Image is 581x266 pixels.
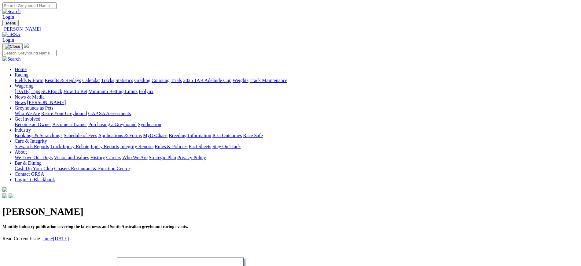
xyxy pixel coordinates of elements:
[15,155,579,160] div: About
[90,155,105,160] a: History
[143,133,167,138] a: MyOzChase
[2,193,7,198] img: facebook.svg
[41,111,87,116] a: Retire Your Greyhound
[15,127,31,133] a: Industry
[15,171,44,177] a: Contact GRSA
[9,193,13,198] img: twitter.svg
[41,89,62,94] a: SUREpick
[15,144,49,149] a: Stewards Reports
[106,155,121,160] a: Careers
[2,32,20,37] img: GRSA
[54,155,89,160] a: Vision and Values
[6,21,16,25] span: Menu
[15,122,51,127] a: Become an Owner
[15,100,26,105] a: News
[82,78,100,83] a: Calendar
[212,133,242,138] a: ICG Outcomes
[233,78,248,83] a: Weights
[2,2,57,9] input: Search
[2,37,14,43] a: Login
[2,20,19,26] button: Toggle navigation
[15,133,62,138] a: Bookings & Scratchings
[15,155,53,160] a: We Love Our Dogs
[15,67,27,72] a: Home
[101,78,114,83] a: Tracks
[183,78,231,83] a: 2025 TAB Adelaide Cup
[15,89,40,94] a: [DATE] Tips
[15,78,579,83] div: Racing
[15,133,579,138] div: Industry
[90,144,119,149] a: Injury Reports
[2,14,14,20] a: Login
[15,166,579,171] div: Bar & Dining
[15,122,579,127] div: Get Involved
[2,26,579,32] a: [PERSON_NAME]
[15,100,579,105] div: News & Media
[15,111,40,116] a: Who We Are
[64,89,87,94] a: How To Bet
[2,187,7,192] img: logo-grsa-white.png
[171,78,182,83] a: Trials
[189,144,211,149] a: Fact Sheets
[2,43,23,50] button: Toggle navigation
[2,56,21,62] img: Search
[5,44,20,49] img: Close
[15,105,53,111] a: Greyhounds as Pets
[15,78,43,83] a: Fields & Form
[139,89,153,94] a: Isolynx
[88,122,137,127] a: Purchasing a Greyhound
[138,122,161,127] a: Syndication
[2,50,57,56] input: Search
[134,78,150,83] a: Grading
[15,89,579,94] div: Wagering
[243,133,263,138] a: Race Safe
[88,111,131,116] a: GAP SA Assessments
[2,9,21,14] img: Search
[15,166,53,171] a: Cash Up Your Club
[2,236,579,242] p: Read Current Issue -
[50,144,89,149] a: Track Injury Rebate
[15,116,40,122] a: Get Involved
[15,177,55,182] a: Login To Blackbook
[116,78,133,83] a: Statistics
[64,133,97,138] a: Schedule of Fees
[169,133,211,138] a: Breeding Information
[15,160,42,166] a: Bar & Dining
[15,149,27,155] a: About
[2,224,188,229] span: Monthly industry publication covering the latest news and South Australian greyhound racing events.
[54,166,130,171] a: Chasers Restaurant & Function Centre
[98,133,142,138] a: Applications & Forms
[15,83,34,88] a: Wagering
[155,144,188,149] a: Rules & Policies
[15,111,579,116] div: Greyhounds as Pets
[149,155,176,160] a: Strategic Plan
[27,100,66,105] a: [PERSON_NAME]
[2,206,579,217] h1: [PERSON_NAME]
[212,144,241,149] a: Stay On Track
[152,78,170,83] a: Coursing
[88,89,138,94] a: Minimum Betting Limits
[24,43,29,48] img: logo-grsa-white.png
[177,155,206,160] a: Privacy Policy
[250,78,287,83] a: Track Maintenance
[15,72,28,77] a: Racing
[122,155,148,160] a: Who We Are
[45,78,81,83] a: Results & Replays
[15,144,579,149] div: Care & Integrity
[15,94,45,99] a: News & Media
[15,138,47,144] a: Care & Integrity
[52,122,87,127] a: Become a Trainer
[43,236,69,241] a: June/[DATE]
[120,144,153,149] a: Integrity Reports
